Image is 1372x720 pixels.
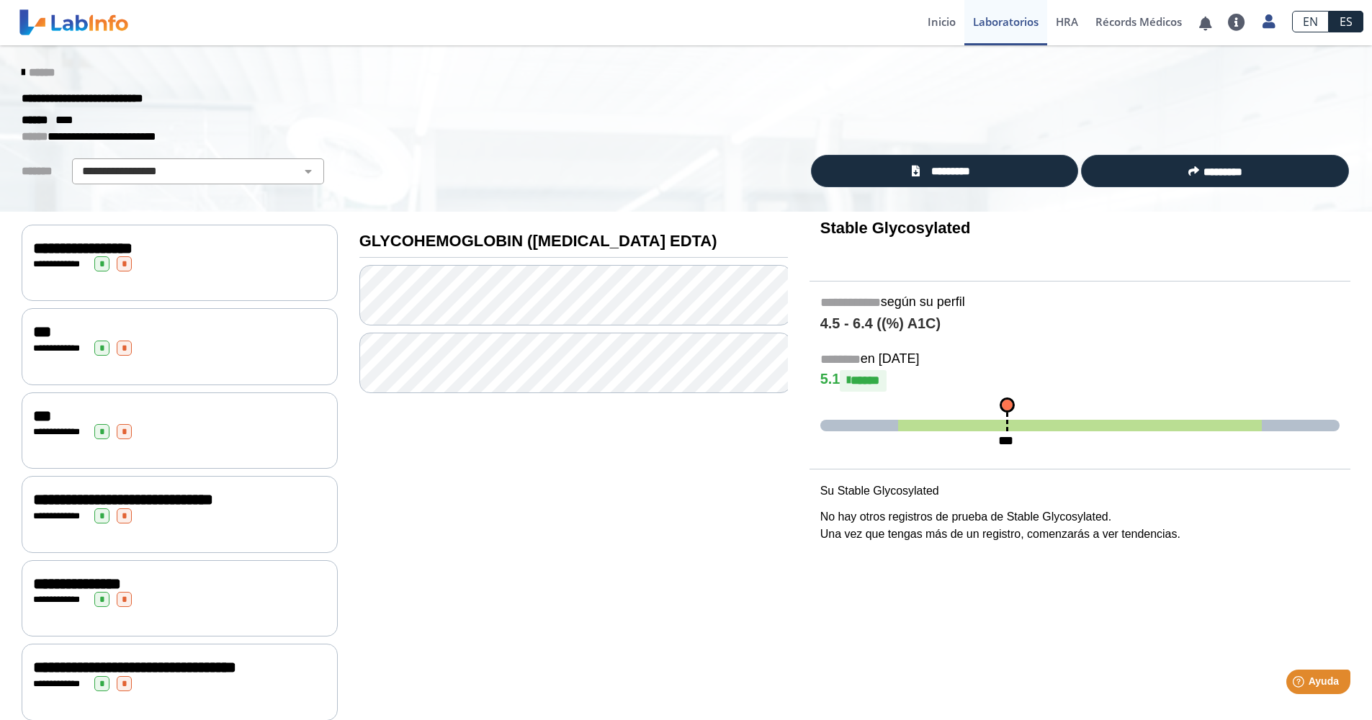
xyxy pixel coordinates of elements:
a: ES [1329,11,1363,32]
b: GLYCOHEMOGLOBIN ([MEDICAL_DATA] EDTA) [359,232,717,250]
b: Stable Glycosylated [820,219,971,237]
h5: según su perfil [820,294,1340,311]
a: EN [1292,11,1329,32]
span: HRA [1056,14,1078,29]
h5: en [DATE] [820,351,1340,368]
p: No hay otros registros de prueba de Stable Glycosylated. Una vez que tengas más de un registro, c... [820,508,1340,543]
iframe: Help widget launcher [1244,664,1356,704]
p: Su Stable Glycosylated [820,482,1340,500]
h4: 4.5 - 6.4 ((%) A1C) [820,315,1340,333]
h4: 5.1 [820,370,1340,392]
